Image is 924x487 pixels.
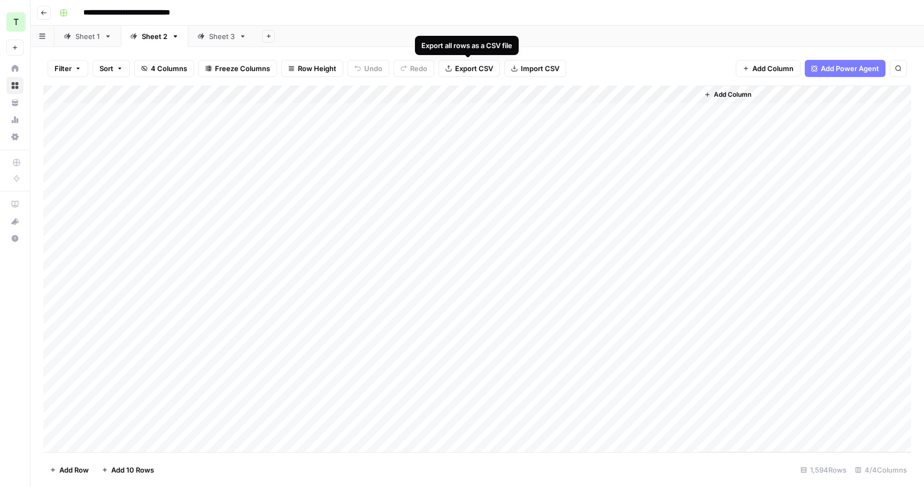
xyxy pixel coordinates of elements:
[93,60,130,77] button: Sort
[48,60,88,77] button: Filter
[348,60,389,77] button: Undo
[6,60,24,77] a: Home
[142,31,167,42] div: Sheet 2
[55,26,121,47] a: Sheet 1
[99,63,113,74] span: Sort
[6,94,24,111] a: Your Data
[59,465,89,475] span: Add Row
[796,461,851,478] div: 1,594 Rows
[198,60,277,77] button: Freeze Columns
[6,77,24,94] a: Browse
[421,40,512,51] div: Export all rows as a CSV file
[6,9,24,35] button: Workspace: TY SEO Team
[521,63,559,74] span: Import CSV
[394,60,434,77] button: Redo
[75,31,100,42] div: Sheet 1
[752,63,794,74] span: Add Column
[6,230,24,247] button: Help + Support
[6,213,24,230] button: What's new?
[121,26,188,47] a: Sheet 2
[410,63,427,74] span: Redo
[6,196,24,213] a: AirOps Academy
[298,63,336,74] span: Row Height
[714,90,751,99] span: Add Column
[151,63,187,74] span: 4 Columns
[821,63,879,74] span: Add Power Agent
[209,31,235,42] div: Sheet 3
[188,26,256,47] a: Sheet 3
[851,461,911,478] div: 4/4 Columns
[95,461,160,478] button: Add 10 Rows
[736,60,800,77] button: Add Column
[504,60,566,77] button: Import CSV
[111,465,154,475] span: Add 10 Rows
[6,128,24,145] a: Settings
[43,461,95,478] button: Add Row
[134,60,194,77] button: 4 Columns
[6,111,24,128] a: Usage
[455,63,493,74] span: Export CSV
[281,60,343,77] button: Row Height
[13,16,19,28] span: T
[55,63,72,74] span: Filter
[215,63,270,74] span: Freeze Columns
[700,88,756,102] button: Add Column
[7,213,23,229] div: What's new?
[364,63,382,74] span: Undo
[438,60,500,77] button: Export CSV
[805,60,885,77] button: Add Power Agent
